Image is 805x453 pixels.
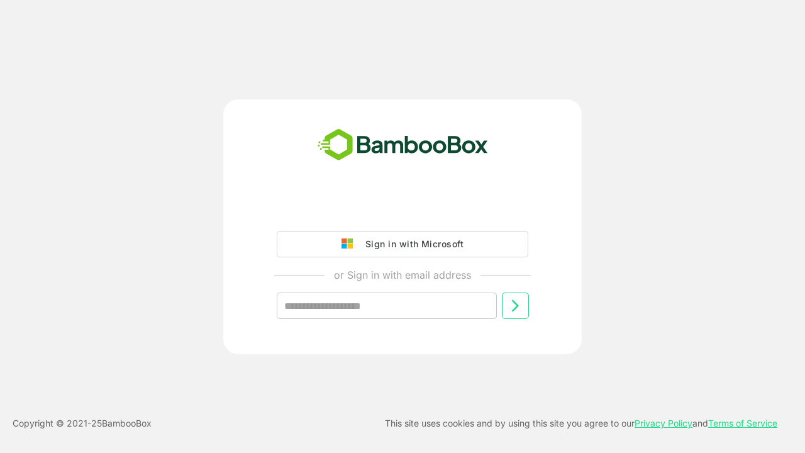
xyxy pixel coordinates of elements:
p: This site uses cookies and by using this site you agree to our and [385,416,777,431]
a: Terms of Service [708,418,777,428]
div: Sign in with Microsoft [359,236,464,252]
p: Copyright © 2021- 25 BambooBox [13,416,152,431]
button: Sign in with Microsoft [277,231,528,257]
img: google [341,238,359,250]
img: bamboobox [311,125,495,166]
p: or Sign in with email address [334,267,471,282]
a: Privacy Policy [635,418,692,428]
